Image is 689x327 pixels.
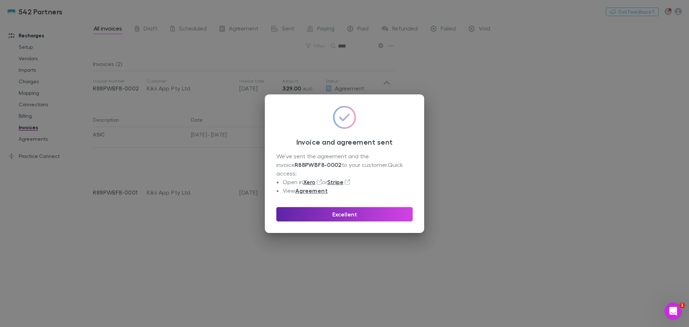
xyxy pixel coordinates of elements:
li: View [283,186,413,195]
iframe: Intercom live chat [665,303,682,320]
strong: R88PWBF8-0002 [295,161,342,168]
img: GradientCheckmarkIcon.svg [333,106,356,129]
a: Stripe [327,178,343,186]
button: Excellent [276,207,413,221]
a: Xero [303,178,315,186]
h3: Invoice and agreement sent [276,137,413,146]
div: We’ve sent the agreement and the invoice to your customer. Quick access: [276,152,413,195]
span: 1 [679,303,685,308]
li: Open in or [283,178,413,186]
a: Agreement [295,187,328,194]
